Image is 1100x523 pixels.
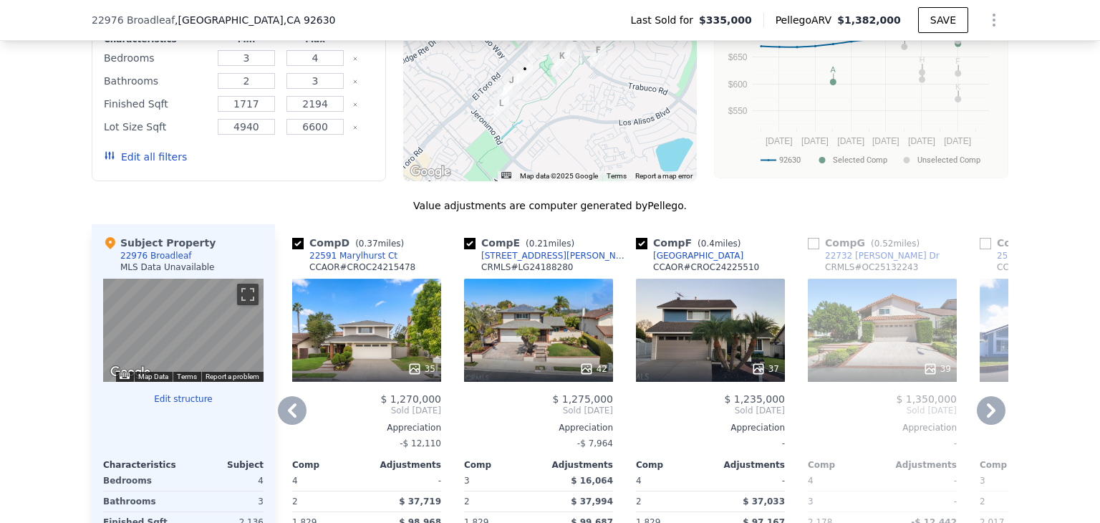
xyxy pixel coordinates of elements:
[292,236,410,250] div: Comp D
[728,80,748,90] text: $600
[636,433,785,454] div: -
[743,496,785,507] span: $ 37,033
[636,405,785,416] span: Sold [DATE]
[103,393,264,405] button: Edit structure
[980,236,1092,250] div: Comp H
[631,13,700,27] span: Last Sold for
[874,239,894,249] span: 0.52
[701,239,715,249] span: 0.4
[980,459,1054,471] div: Comp
[177,373,197,380] a: Terms
[107,363,154,382] img: Google
[309,250,397,261] div: 22591 Marylhurst Ct
[724,393,785,405] span: $ 1,235,000
[103,491,180,512] div: Bathrooms
[980,491,1051,512] div: 2
[352,125,358,130] button: Clear
[872,136,899,146] text: [DATE]
[825,250,940,261] div: 22732 [PERSON_NAME] Dr
[501,172,511,178] button: Keyboard shortcuts
[955,82,961,91] text: K
[175,13,335,27] span: , [GEOGRAPHIC_DATA]
[636,422,785,433] div: Appreciation
[464,422,613,433] div: Appreciation
[103,471,180,491] div: Bedrooms
[349,239,410,249] span: ( miles)
[539,459,613,471] div: Adjustments
[92,198,1008,213] div: Value adjustments are computer generated by Pellego .
[520,172,598,180] span: Map data ©2025 Google
[579,362,607,376] div: 42
[751,362,779,376] div: 37
[808,476,814,486] span: 4
[292,476,298,486] span: 4
[359,239,378,249] span: 0.37
[370,471,441,491] div: -
[104,150,187,164] button: Edit all filters
[481,250,630,261] div: [STREET_ADDRESS][PERSON_NAME]
[918,7,968,33] button: SAVE
[808,422,957,433] div: Appreciation
[292,422,441,433] div: Appreciation
[776,13,838,27] span: Pellego ARV
[517,62,533,86] div: 22976 Broadleaf
[103,236,216,250] div: Subject Property
[206,373,259,380] a: Report a problem
[464,236,580,250] div: Comp E
[808,250,940,261] a: 22732 [PERSON_NAME] Dr
[407,163,454,181] img: Google
[636,236,747,250] div: Comp F
[186,491,264,512] div: 3
[728,52,748,62] text: $650
[503,73,519,97] div: 22971 Ashwood
[808,491,879,512] div: 3
[92,13,175,27] span: 22976 Broadleaf
[352,56,358,62] button: Clear
[104,94,209,114] div: Finished Sqft
[865,239,925,249] span: ( miles)
[590,43,606,67] div: 22732 Manalastas Dr
[766,136,793,146] text: [DATE]
[980,6,1008,34] button: Show Options
[955,57,960,65] text: F
[921,62,923,71] text: I
[367,459,441,471] div: Adjustments
[882,459,957,471] div: Adjustments
[713,471,785,491] div: -
[520,239,580,249] span: ( miles)
[186,471,264,491] div: 4
[571,496,613,507] span: $ 37,994
[980,476,985,486] span: 3
[801,136,829,146] text: [DATE]
[292,250,397,261] a: 22591 Marylhurst Ct
[692,239,746,249] span: ( miles)
[120,261,215,273] div: MLS Data Unavailable
[104,48,209,68] div: Bedrooms
[920,55,925,64] text: H
[653,250,743,261] div: [GEOGRAPHIC_DATA]
[528,34,544,58] div: 25685 Westover Cir
[571,476,613,486] span: $ 16,064
[980,250,1073,261] a: 25952 Alderwood
[699,13,752,27] span: $335,000
[464,405,613,416] span: Sold [DATE]
[481,261,574,273] div: CRMLS # LG24188280
[529,239,549,249] span: 0.21
[292,491,364,512] div: 2
[352,79,358,85] button: Clear
[120,373,130,379] button: Keyboard shortcuts
[104,71,209,91] div: Bathrooms
[917,155,980,165] text: Unselected Comp
[380,393,441,405] span: $ 1,270,000
[808,433,957,454] div: -
[636,476,642,486] span: 4
[103,279,264,382] div: Map
[399,496,441,507] span: $ 37,719
[138,372,168,382] button: Map Data
[944,136,971,146] text: [DATE]
[908,136,935,146] text: [DATE]
[636,459,710,471] div: Comp
[808,459,882,471] div: Comp
[237,284,259,305] button: Toggle fullscreen view
[885,491,957,512] div: -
